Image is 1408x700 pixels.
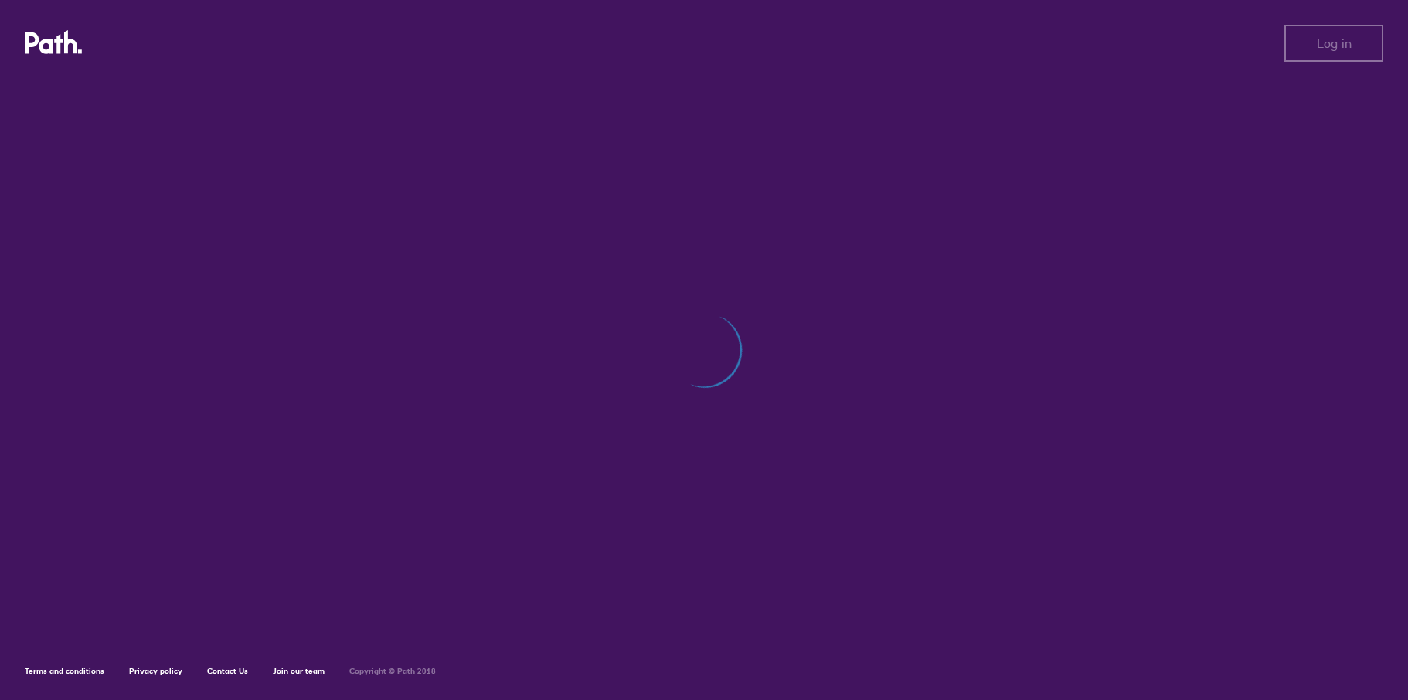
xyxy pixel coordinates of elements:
[273,666,325,676] a: Join our team
[129,666,182,676] a: Privacy policy
[1317,36,1352,50] span: Log in
[1284,25,1383,62] button: Log in
[25,666,104,676] a: Terms and conditions
[207,666,248,676] a: Contact Us
[349,667,436,676] h6: Copyright © Path 2018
